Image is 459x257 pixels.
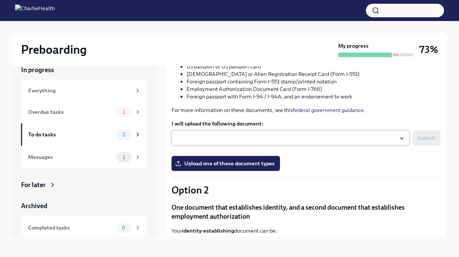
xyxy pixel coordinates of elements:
[28,224,113,232] div: Completed tasks
[117,225,130,231] span: 8
[187,63,441,70] li: US passport or US passport card
[172,183,441,197] p: Option 2
[21,216,147,239] a: Completed tasks8
[172,106,441,114] p: For more information on these documents, see this .
[118,109,129,115] span: 1
[172,156,280,171] label: Upload one of these document types
[293,107,364,113] a: federal government guidance
[187,70,441,78] li: [DEMOGRAPHIC_DATA] or Alien Registration Receipt Card (Form I-551)
[187,85,441,93] li: Employment Authorization Document Card (Form I-766)
[187,78,441,85] li: Foreign passport containing Form I-551 stamp/printed notation
[28,108,113,116] div: Overdue tasks
[28,130,113,139] div: To do tasks
[21,65,147,74] a: In progress
[21,146,147,168] a: Messages1
[28,153,113,161] div: Messages
[118,132,129,138] span: 2
[28,86,131,95] div: Everything
[419,43,438,56] h3: 73%
[172,120,441,127] label: I will upload the following document:
[182,227,234,234] strong: identity-establishing
[172,130,409,145] div: ​
[15,5,55,17] img: CharlieHealth
[21,201,147,210] a: Archived
[21,123,147,146] a: To do tasks2
[21,42,87,57] h2: Preboarding
[338,42,369,50] strong: My progress
[21,101,147,123] a: Overdue tasks1
[187,93,441,100] li: Foreign passport with Form I-94 / I-94A, and an endorsement to work
[21,180,46,189] div: For later
[172,227,441,234] p: Your document can be:
[177,160,275,167] span: Upload one of these document types
[21,180,147,189] a: For later
[21,80,147,101] a: Everything
[118,154,129,160] span: 1
[172,203,441,221] p: One document that establishes identity, and a second document that establishes employment authori...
